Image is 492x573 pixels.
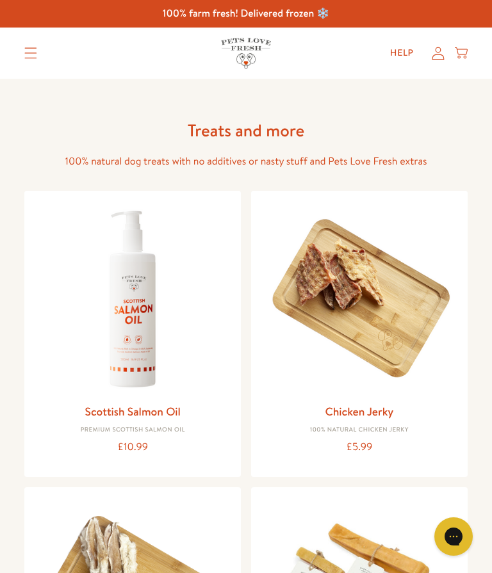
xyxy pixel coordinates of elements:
[85,403,181,419] a: Scottish Salmon Oil
[261,201,457,397] img: Chicken Jerky
[35,201,231,397] img: Scottish Salmon Oil
[261,439,457,456] div: £5.99
[35,439,231,456] div: £10.99
[261,426,457,434] div: 100% Natural Chicken Jerky
[428,513,479,560] iframe: Gorgias live chat messenger
[65,154,427,168] span: 100% natural dog treats with no additives or nasty stuff and Pets Love Fresh extras
[41,120,451,141] h1: Treats and more
[14,37,47,69] summary: Translation missing: en.sections.header.menu
[380,40,424,66] a: Help
[221,38,271,68] img: Pets Love Fresh
[325,403,393,419] a: Chicken Jerky
[35,426,231,434] div: Premium Scottish Salmon Oil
